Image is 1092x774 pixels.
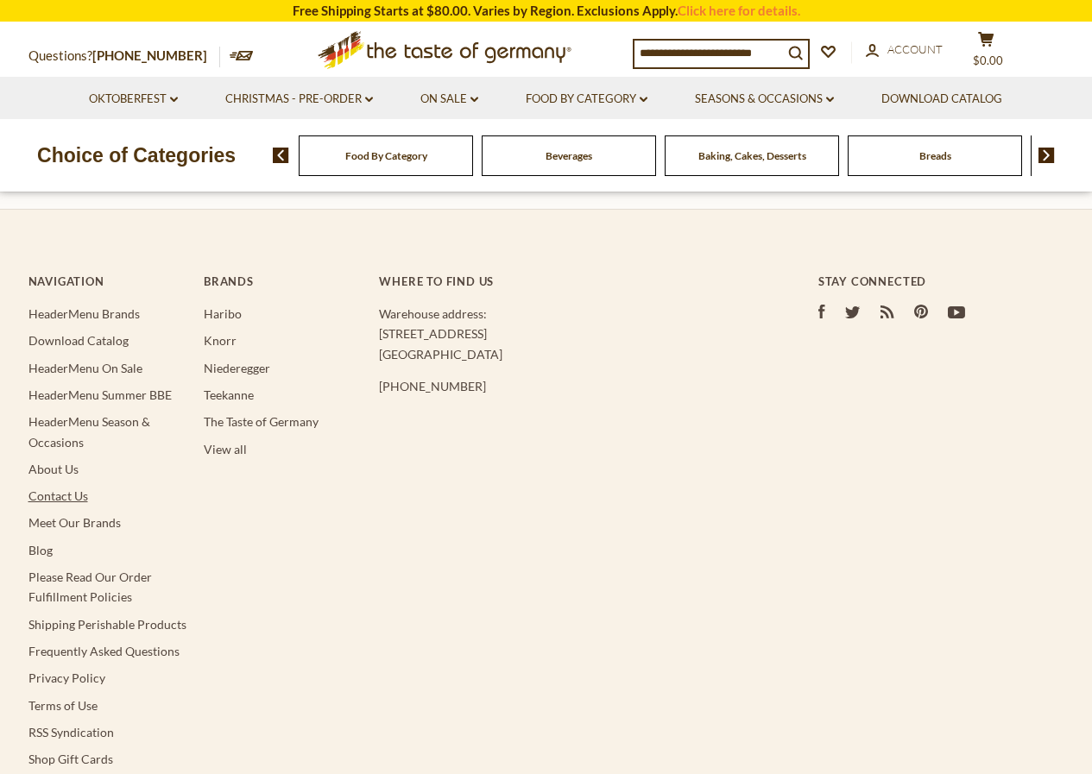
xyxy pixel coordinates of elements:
[204,442,247,456] a: View all
[420,90,478,109] a: On Sale
[698,149,806,162] a: Baking, Cakes, Desserts
[273,148,289,163] img: previous arrow
[973,53,1003,67] span: $0.00
[28,569,152,604] a: Please Read Our Order Fulfillment Policies
[28,725,114,739] a: RSS Syndication
[28,488,88,503] a: Contact Us
[28,361,142,375] a: HeaderMenu On Sale
[225,90,373,109] a: Christmas - PRE-ORDER
[28,414,150,449] a: HeaderMenu Season & Occasions
[28,462,79,476] a: About Us
[28,644,180,658] a: Frequently Asked Questions
[866,41,943,60] a: Account
[28,333,129,348] a: Download Catalog
[379,376,748,396] p: [PHONE_NUMBER]
[887,42,943,56] span: Account
[695,90,834,109] a: Seasons & Occasions
[379,274,748,288] h4: Where to find us
[204,333,237,348] a: Knorr
[28,617,186,632] a: Shipping Perishable Products
[919,149,951,162] a: Breads
[28,752,113,766] a: Shop Gift Cards
[204,361,270,375] a: Niederegger
[1038,148,1055,163] img: next arrow
[28,670,105,685] a: Privacy Policy
[204,306,242,321] a: Haribo
[345,149,427,162] a: Food By Category
[546,149,592,162] a: Beverages
[379,304,748,364] p: Warehouse address: [STREET_ADDRESS] [GEOGRAPHIC_DATA]
[28,45,220,67] p: Questions?
[28,306,140,321] a: HeaderMenu Brands
[818,274,1064,288] h4: Stay Connected
[204,387,254,402] a: Teekanne
[526,90,647,109] a: Food By Category
[28,698,98,713] a: Terms of Use
[89,90,178,109] a: Oktoberfest
[204,414,319,429] a: The Taste of Germany
[204,274,362,288] h4: Brands
[881,90,1002,109] a: Download Catalog
[28,387,172,402] a: HeaderMenu Summer BBE
[28,515,121,530] a: Meet Our Brands
[28,543,53,557] a: Blog
[961,31,1013,74] button: $0.00
[28,274,186,288] h4: Navigation
[678,3,800,18] a: Click here for details.
[92,47,207,63] a: [PHONE_NUMBER]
